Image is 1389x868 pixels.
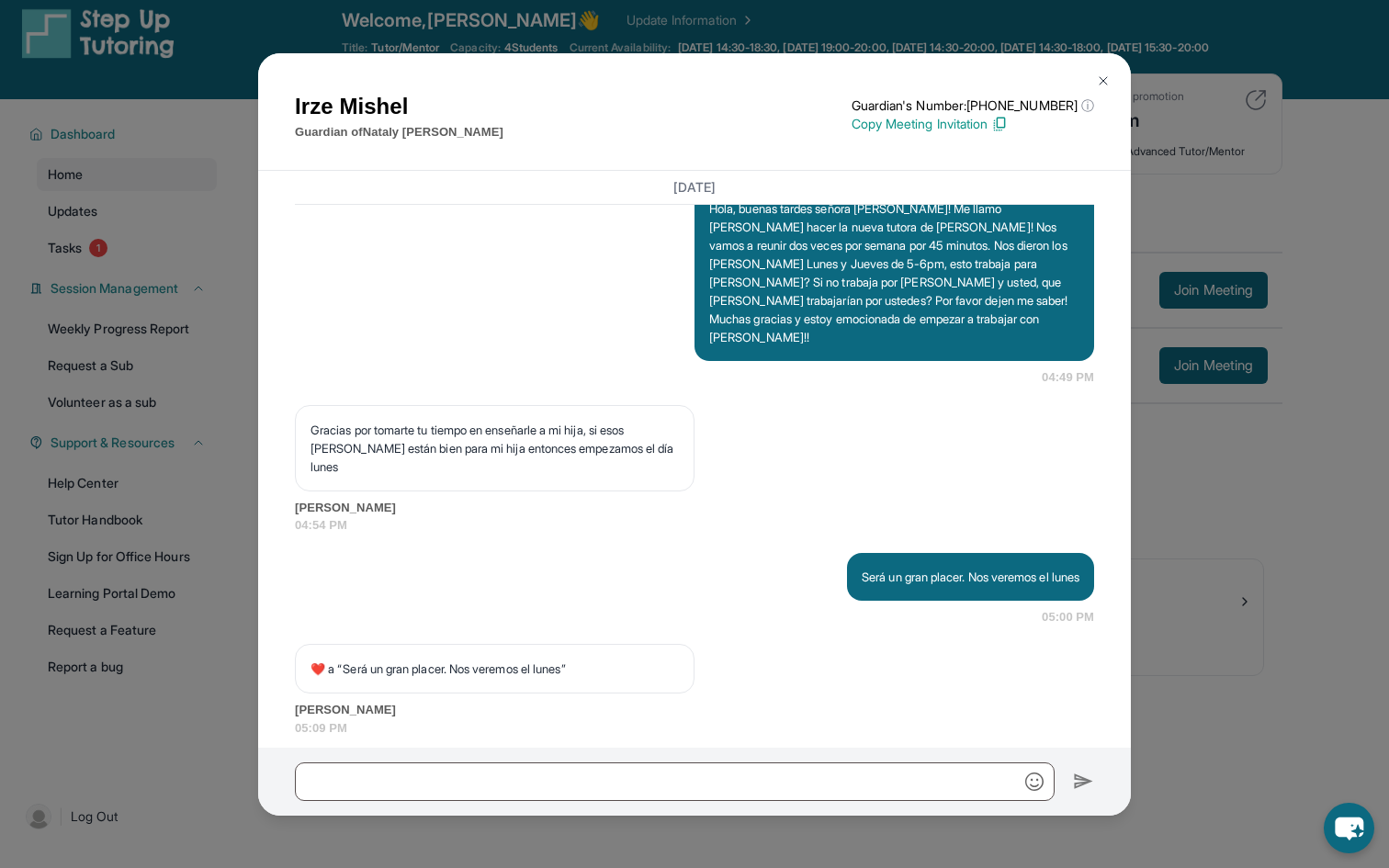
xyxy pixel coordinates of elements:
[852,96,1094,115] p: Guardian's Number: [PHONE_NUMBER]
[295,123,503,141] p: Guardian of Nataly [PERSON_NAME]
[295,499,1094,517] span: [PERSON_NAME]
[1081,96,1094,115] span: ⓘ
[1025,772,1044,791] img: Emoji
[311,421,679,476] p: Gracias por tomarte tu tiempo en enseñarle a mi hija, si esos [PERSON_NAME] están bien para mi hi...
[1324,803,1374,853] button: chat-button
[991,116,1008,132] img: Copy Icon
[862,568,1079,586] p: Será un gran placer. Nos veremos el lunes
[295,701,1094,719] span: [PERSON_NAME]
[1042,608,1094,626] span: 05:00 PM
[852,115,1094,133] p: Copy Meeting Invitation
[295,719,1094,738] span: 05:09 PM
[709,199,1079,346] p: Hola, buenas tardes señora [PERSON_NAME]! Me llamo [PERSON_NAME] hacer la nueva tutora de [PERSON...
[1042,368,1094,387] span: 04:49 PM
[295,90,503,123] h1: Irze Mishel
[295,178,1094,197] h3: [DATE]
[1096,73,1111,88] img: Close Icon
[311,659,679,678] p: ​❤️​ a “ Será un gran placer. Nos veremos el lunes ”
[1073,771,1094,793] img: Send icon
[295,516,1094,535] span: 04:54 PM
